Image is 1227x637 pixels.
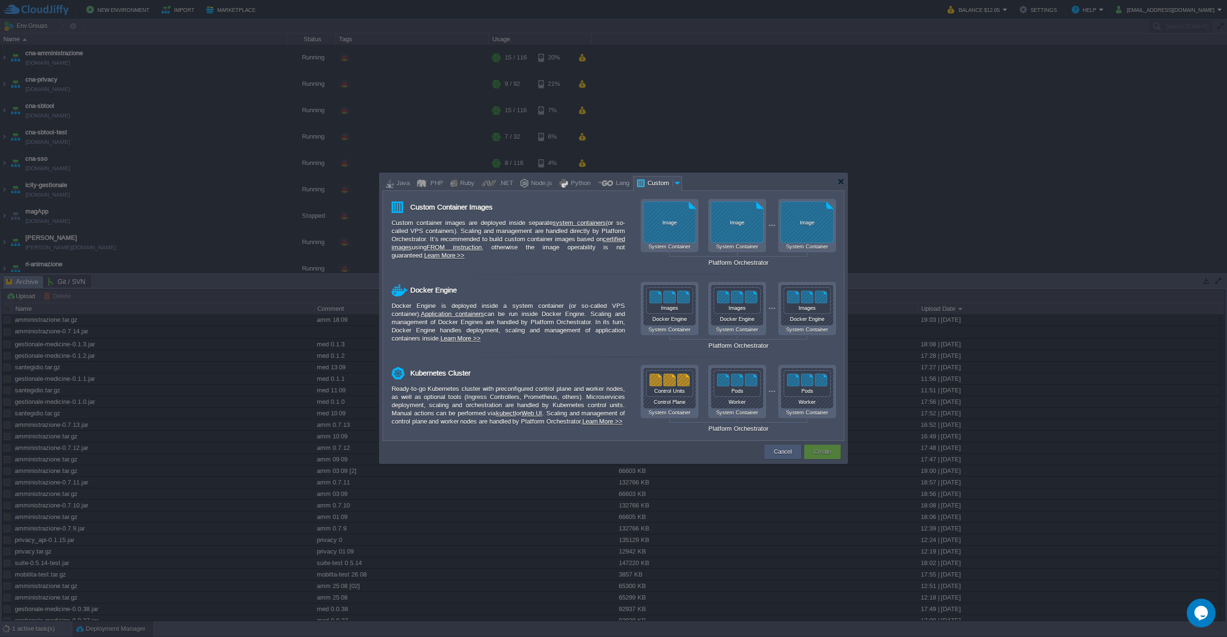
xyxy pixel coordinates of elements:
div: System Container [641,410,698,415]
button: Create [814,447,831,457]
div: Python [568,177,590,191]
div: Platform Orchestrator [641,425,836,432]
div: .NET [496,177,513,191]
div: Image [643,220,696,225]
a: Learn More >> [424,252,464,259]
div: Ruby [457,177,475,191]
a: Learn More >> [582,418,623,425]
div: System Container [641,244,698,249]
div: System Container [778,244,836,249]
a: Application containers [421,310,484,318]
div: Pods [784,388,831,394]
div: Custom [645,177,672,191]
div: Java [394,177,410,191]
div: Platform Orchestrator [641,342,836,349]
a: kubectl [496,410,516,417]
div: Docker Engine [410,282,457,298]
div: Docker Engine [643,316,696,322]
img: custom-icon.svg [392,201,403,213]
a: system containers [553,219,605,226]
a: FROM instruction [427,244,482,251]
img: kubernetes-icon.svg [392,367,405,379]
div: Ready-to-go Kubernetes cluster with preconfigured control plane and worker nodes, as well as opti... [392,385,625,425]
div: Pods [714,388,761,394]
div: Control Plane [643,399,696,405]
div: Worker [781,399,833,405]
div: Platform Orchestrator [641,259,836,266]
div: Images [784,305,831,311]
div: Lang [613,177,629,191]
div: Control Units [646,388,693,394]
div: Images [714,305,761,311]
div: Node.js [528,177,552,191]
div: Docker Engine [711,316,764,322]
div: System Container [708,327,766,332]
iframe: chat widget [1187,599,1217,627]
div: Worker [711,399,764,405]
div: System Container [708,410,766,415]
img: docker-icon.svg [392,284,408,296]
div: System Container [641,327,698,332]
button: Cancel [774,447,792,457]
div: Docker Engine [781,316,833,322]
div: Image [781,220,833,225]
div: Docker Engine is deployed inside a system container (or so-called VPS container). can be run insi... [392,302,625,342]
div: System Container [778,327,836,332]
div: Custom container images are deployed inside separate (or so-called VPS containers). Scaling and m... [392,219,625,260]
div: Images [646,305,693,311]
div: Kubernetes Cluster [410,365,471,381]
div: Image [711,220,764,225]
a: Web UI [521,410,543,417]
div: Custom Container Images [410,199,493,215]
div: System Container [708,244,766,249]
a: Learn More >> [440,335,481,342]
div: System Container [778,410,836,415]
div: PHP [428,177,443,191]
